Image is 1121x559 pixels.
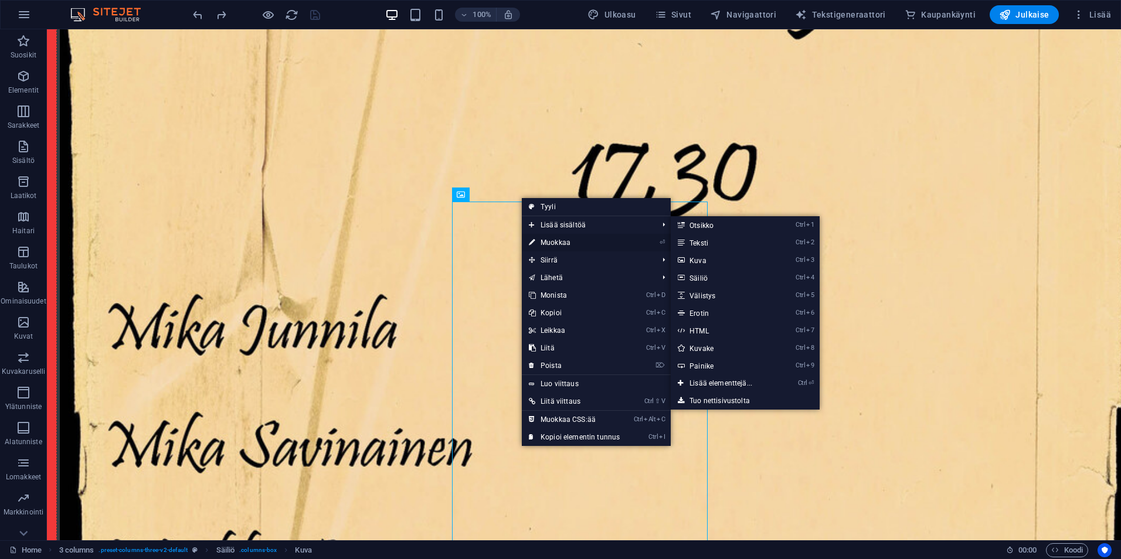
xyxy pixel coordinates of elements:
[1027,546,1028,554] span: :
[215,8,228,22] i: Tee uudelleen: Muuta kuvaa (Ctrl+Y, ⌘+Y)
[11,50,36,60] p: Suosikit
[806,256,814,264] i: 3
[1,296,46,306] p: Ominaisuudet
[634,415,643,423] i: Ctrl
[655,397,660,405] i: ⇧
[5,402,42,411] p: Ylätunniste
[522,269,653,287] a: Lähetä
[806,309,814,316] i: 6
[796,309,805,316] i: Ctrl
[8,121,39,130] p: Sarakkeet
[522,287,627,304] a: CtrlDMonista
[1006,543,1037,557] h6: Istunnon aika
[9,543,42,557] a: Napsauta peruuttaaksesi valinnan. Kaksoisnapsauta avataksesi Sivut
[796,238,805,246] i: Ctrl
[67,8,155,22] img: Editor Logo
[455,8,497,22] button: 100%
[2,367,45,376] p: Kuvakaruselli
[671,269,776,287] a: Ctrl4Säiliö
[659,433,665,441] i: I
[796,291,805,299] i: Ctrl
[796,326,805,334] i: Ctrl
[671,374,776,392] a: Ctrl⏎Lisää elementtejä...
[522,304,627,322] a: CtrlCKopioi
[9,261,38,271] p: Taulukot
[671,357,776,374] a: Ctrl9Painike
[809,379,814,387] i: ⏎
[806,221,814,229] i: 1
[806,326,814,334] i: 7
[295,543,311,557] span: Napsauta valitaksesi. Kaksoisnapsauta muokataksesi
[806,344,814,352] i: 8
[661,397,665,405] i: V
[522,251,653,269] span: Siirrä
[646,326,655,334] i: Ctrl
[1018,543,1037,557] span: 00 00
[671,287,776,304] a: Ctrl5Välistys
[657,344,665,352] i: V
[1098,543,1112,557] button: Usercentrics
[1068,5,1116,24] button: Lisää
[646,344,655,352] i: Ctrl
[900,5,980,24] button: Kaupankäynti
[522,411,627,428] a: CtrlAltCMuokkaa CSS:ää
[644,415,655,423] i: Alt
[8,86,39,95] p: Elementit
[650,5,696,24] button: Sivut
[671,234,776,251] a: Ctrl2Teksti
[657,291,665,299] i: D
[522,216,653,234] span: Lisää sisältöä
[522,322,627,339] a: CtrlXLeikkaa
[285,8,298,22] i: Lataa sivu uudelleen
[1073,9,1111,21] span: Lisää
[216,543,235,557] span: Napsauta valitaksesi. Kaksoisnapsauta muokataksesi
[644,397,654,405] i: Ctrl
[657,415,665,423] i: C
[522,393,627,410] a: Ctrl⇧VLiitä viittaus
[705,5,781,24] button: Navigaattori
[522,375,671,393] a: Luo viittaus
[990,5,1059,24] button: Julkaise
[239,543,277,557] span: . columns-box
[671,322,776,339] a: Ctrl7HTML
[12,156,35,165] p: Sisältö
[192,547,198,553] i: Tämä elementti on mukautettava esiasetus
[710,9,776,21] span: Navigaattori
[806,291,814,299] i: 5
[796,274,805,281] i: Ctrl
[648,433,658,441] i: Ctrl
[655,9,691,21] span: Sivut
[14,332,33,341] p: Kuvat
[806,238,814,246] i: 2
[522,428,627,446] a: CtrlIKopioi elementin tunnus
[191,8,205,22] i: Kumoa: Muuta kuvaa (Ctrl+Z)
[59,543,94,557] span: Napsauta valitaksesi. Kaksoisnapsauta muokataksesi
[671,392,820,410] a: Tuo nettisivustolta
[6,472,41,482] p: Lomakkeet
[522,339,627,357] a: CtrlVLiitä
[522,234,627,251] a: ⏎Muokkaa
[1046,543,1088,557] button: Koodi
[11,191,37,200] p: Laatikot
[587,9,636,21] span: Ulkoasu
[191,8,205,22] button: undo
[522,198,671,216] a: Tyyli
[59,543,312,557] nav: breadcrumb
[796,256,805,264] i: Ctrl
[646,291,655,299] i: Ctrl
[12,226,35,236] p: Haitari
[796,344,805,352] i: Ctrl
[657,309,665,316] i: C
[4,507,43,517] p: Markkinointi
[503,9,514,20] i: Koon muuttuessa säädä zoomaustaso automaattisesti sopimaan valittuun laitteeseen.
[660,238,665,246] i: ⏎
[796,362,805,369] i: Ctrl
[473,8,491,22] h6: 100%
[214,8,228,22] button: redo
[284,8,298,22] button: reload
[646,309,655,316] i: Ctrl
[1051,543,1083,557] span: Koodi
[798,379,807,387] i: Ctrl
[790,5,891,24] button: Tekstigeneraattori
[655,362,665,369] i: ⌦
